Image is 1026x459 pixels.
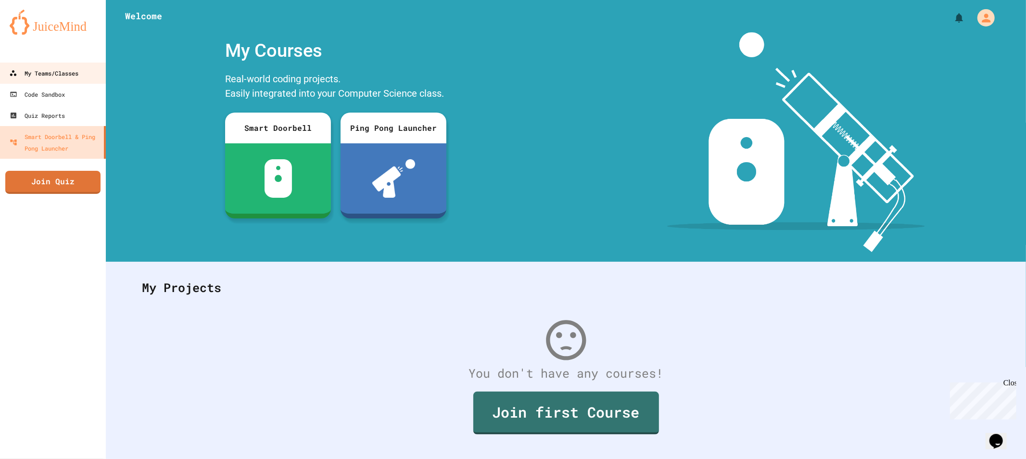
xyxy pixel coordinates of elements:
div: My Notifications [936,10,967,26]
div: My Teams/Classes [9,67,78,79]
div: Quiz Reports [10,110,65,121]
div: Smart Doorbell & Ping Pong Launcher [10,131,100,154]
img: ppl-with-ball.png [372,159,415,198]
iframe: chat widget [946,379,1016,420]
div: Smart Doorbell [225,113,331,143]
div: You don't have any courses! [132,364,1000,382]
img: sdb-white.svg [265,159,292,198]
div: Ping Pong Launcher [341,113,446,143]
div: Real-world coding projects. Easily integrated into your Computer Science class. [220,69,451,105]
a: Join first Course [473,392,659,434]
div: My Account [967,7,997,29]
img: logo-orange.svg [10,10,96,35]
div: My Projects [132,269,1000,306]
div: Chat with us now!Close [4,4,66,61]
div: Code Sandbox [10,89,65,100]
iframe: chat widget [986,421,1016,449]
a: Join Quiz [5,171,101,194]
div: My Courses [220,32,451,69]
img: banner-image-my-projects.png [667,32,925,252]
